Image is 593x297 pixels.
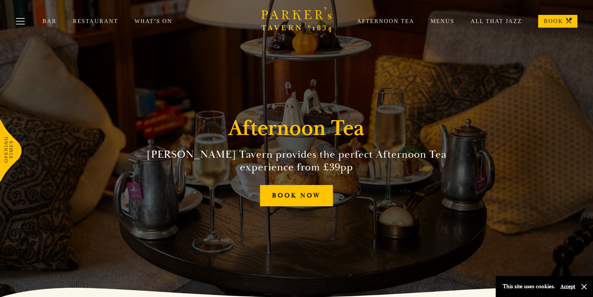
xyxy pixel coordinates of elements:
h1: Afternoon Tea [229,116,364,141]
h2: [PERSON_NAME] Tavern provides the perfect Afternoon Tea experience from £39pp [135,148,458,174]
button: Accept [560,283,575,290]
a: BOOK NOW [260,185,333,207]
button: Close and accept [581,283,588,290]
p: This site uses cookies. [503,281,555,292]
